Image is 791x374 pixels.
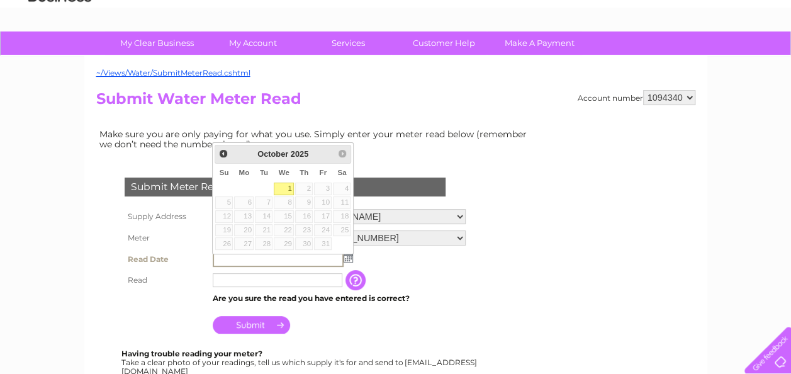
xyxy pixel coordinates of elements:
[707,54,738,63] a: Contact
[260,169,268,176] span: Tuesday
[218,149,228,159] span: Prev
[105,31,209,55] a: My Clear Business
[682,54,700,63] a: Blog
[28,33,92,71] img: logo.png
[213,316,290,334] input: Submit
[337,169,346,176] span: Saturday
[291,149,308,159] span: 2025
[319,169,327,176] span: Friday
[99,7,693,61] div: Clear Business is a trading name of Verastar Limited (registered in [GEOGRAPHIC_DATA] No. 3667643...
[210,290,469,307] td: Are you sure the read you have entered is correct?
[201,31,305,55] a: My Account
[345,270,368,290] input: Information
[121,349,262,358] b: Having trouble reading your meter?
[569,54,593,63] a: Water
[96,126,537,152] td: Make sure you are only paying for what you use. Simply enter your meter read below (remember we d...
[96,90,695,114] h2: Submit Water Meter Read
[121,270,210,290] th: Read
[488,31,592,55] a: Make A Payment
[300,169,308,176] span: Thursday
[554,6,641,22] a: 0333 014 3131
[125,178,446,196] div: Submit Meter Read
[257,149,288,159] span: October
[279,169,289,176] span: Wednesday
[392,31,496,55] a: Customer Help
[296,31,400,55] a: Services
[601,54,629,63] a: Energy
[220,169,229,176] span: Sunday
[121,249,210,270] th: Read Date
[238,169,249,176] span: Monday
[121,206,210,227] th: Supply Address
[274,183,294,195] a: 1
[96,68,250,77] a: ~/Views/Water/SubmitMeterRead.cshtml
[344,252,353,263] img: ...
[636,54,674,63] a: Telecoms
[578,90,695,105] div: Account number
[749,54,779,63] a: Log out
[216,147,231,161] a: Prev
[121,227,210,249] th: Meter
